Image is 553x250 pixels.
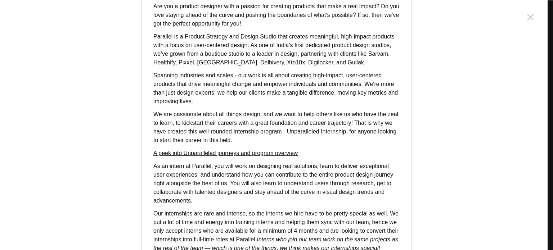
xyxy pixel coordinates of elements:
strong: . [230,137,232,143]
p: Parallel is a Product Strategy and Design Studio that creates meaningful, high-impact products wi... [153,32,400,67]
p: Spanning industries and scales - our work is all about creating high-impact, user-centered produc... [153,71,400,106]
p: We are passionate about all things design, and we want to help others like us who have the zeal t... [153,110,400,145]
a: A peek into Unparalleled journeys and program overview [153,150,298,156]
p: As an intern at Parallel, you will work on designing real solutions, learn to deliver exceptional... [153,162,400,205]
p: Are you a product designer with a passion for creating products that make a real impact? Do you l... [153,2,400,28]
